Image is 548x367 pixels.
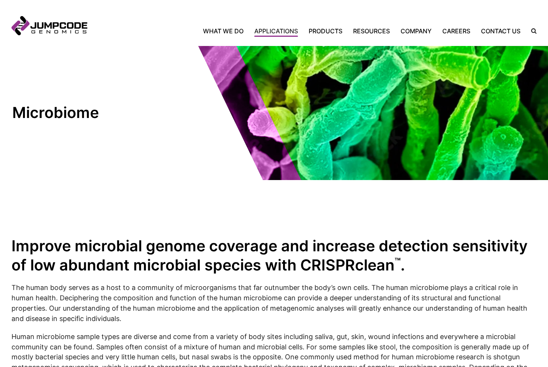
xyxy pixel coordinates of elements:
[249,26,303,36] a: Applications
[476,26,526,36] a: Contact Us
[526,28,537,34] label: Search the site.
[87,26,526,36] nav: Primary Navigation
[11,283,537,324] p: The human body serves as a host to a community of microorganisms that far outnumber the body’s ow...
[12,103,141,122] h1: Microbiome
[348,26,395,36] a: Resources
[303,26,348,36] a: Products
[395,26,437,36] a: Company
[394,256,401,267] sup: ™
[11,237,528,275] strong: Improve microbial genome coverage and increase detection sensitivity of low abundant microbial sp...
[437,26,476,36] a: Careers
[203,26,249,36] a: What We Do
